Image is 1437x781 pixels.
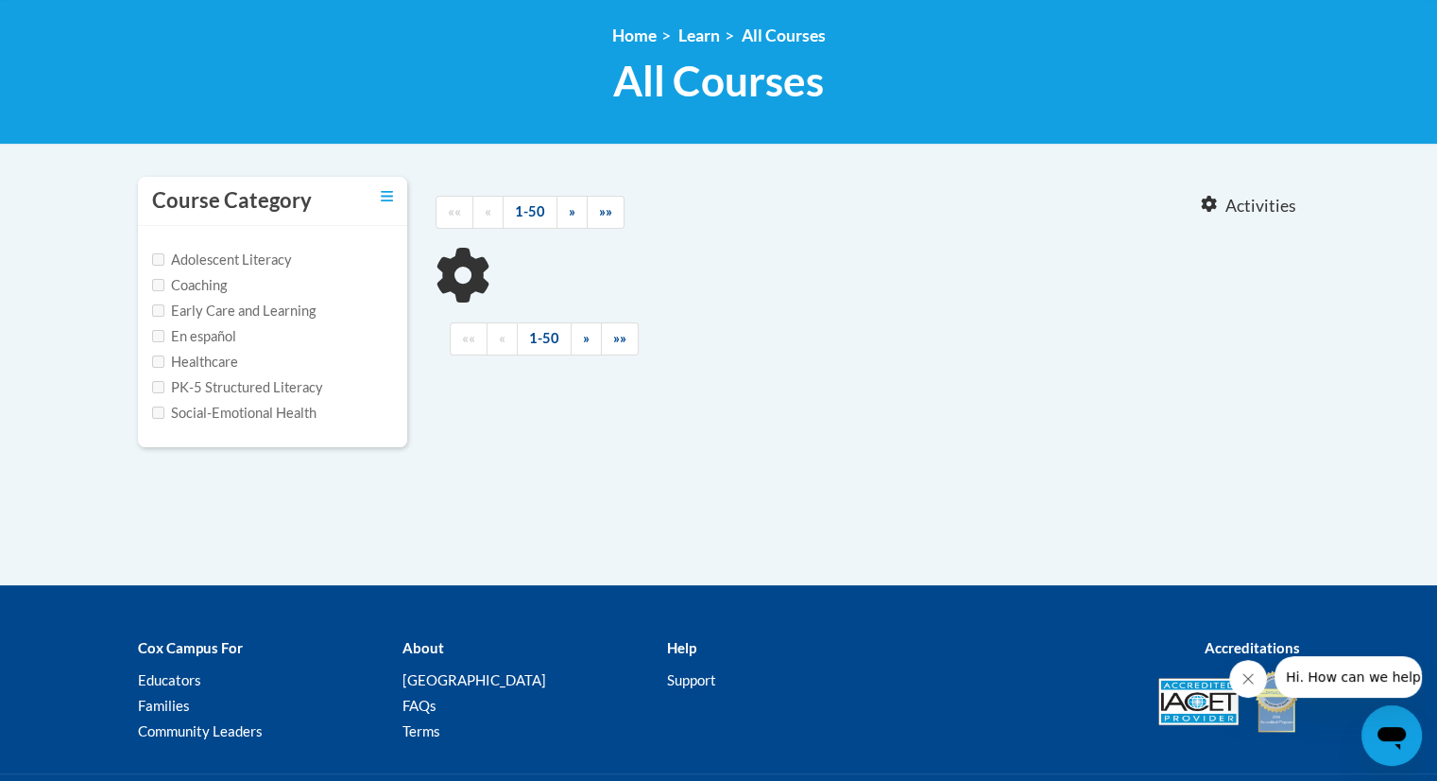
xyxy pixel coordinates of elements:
span: Hi. How can we help? [11,13,153,28]
span: »» [599,203,612,219]
iframe: Button to launch messaging window [1361,705,1422,766]
span: All Courses [613,56,824,106]
iframe: Close message [1229,660,1267,698]
input: Checkbox for Options [152,356,164,368]
a: End [601,322,639,356]
a: FAQs [402,697,436,714]
b: Accreditations [1205,639,1300,656]
b: About [402,639,443,656]
a: End [587,196,624,229]
img: IDA® Accredited [1253,668,1300,735]
h3: Course Category [152,186,312,216]
input: Checkbox for Options [152,304,164,317]
input: Checkbox for Options [152,381,164,393]
img: Accredited IACET® Provider [1158,678,1239,725]
span: »» [613,330,626,346]
a: Next [571,322,602,356]
label: Adolescent Literacy [152,250,292,270]
label: En español [152,326,236,347]
iframe: Message from company [1274,656,1422,698]
input: Checkbox for Options [152,253,164,266]
a: Begining [450,322,488,356]
label: Healthcare [152,352,238,373]
span: » [583,330,590,346]
span: « [499,330,505,346]
b: Help [666,639,695,656]
label: Coaching [152,275,227,296]
span: «« [448,203,461,219]
label: Social-Emotional Health [152,403,316,424]
a: Toggle collapse [381,186,393,207]
a: Learn [678,26,720,45]
input: Checkbox for Options [152,407,164,419]
a: Next [556,196,588,229]
a: 1-50 [517,322,572,356]
input: Checkbox for Options [152,279,164,291]
a: Home [612,26,657,45]
a: Support [666,671,715,688]
span: «« [462,330,475,346]
a: Begining [436,196,473,229]
a: Families [138,697,190,714]
b: Cox Campus For [138,639,243,656]
a: 1-50 [503,196,557,229]
span: « [485,203,491,219]
a: All Courses [742,26,826,45]
a: [GEOGRAPHIC_DATA] [402,671,545,688]
a: Terms [402,722,439,739]
span: Activities [1225,196,1296,217]
span: » [569,203,575,219]
a: Community Leaders [138,722,263,739]
a: Previous [472,196,504,229]
a: Previous [487,322,518,356]
input: Checkbox for Options [152,330,164,342]
a: Educators [138,671,201,688]
label: Early Care and Learning [152,301,316,321]
label: PK-5 Structured Literacy [152,377,323,398]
